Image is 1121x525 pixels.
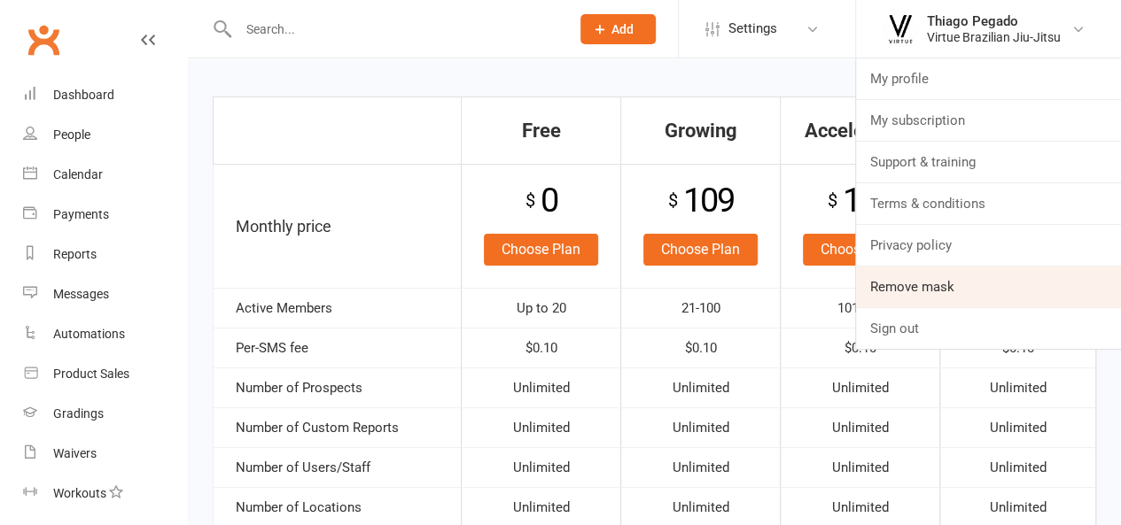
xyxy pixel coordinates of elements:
[940,367,1096,407] td: Unlimited
[781,97,940,164] th: Accelerating
[856,183,1121,224] a: Terms & conditions
[856,58,1121,99] a: My profile
[214,447,462,487] td: Number of Users/Staff
[214,288,462,328] td: Active Members
[53,167,103,181] div: Calendar
[621,367,781,407] td: Unlimited
[53,486,106,500] div: Workouts
[236,214,452,240] p: Monthly price
[856,100,1121,141] a: My subscription
[23,314,187,354] a: Automations
[611,22,634,36] span: Add
[621,97,781,164] th: Growing
[580,14,656,44] button: Add
[23,354,187,394] a: Product Sales
[462,97,621,164] th: Free
[23,235,187,274] a: Reports
[53,127,90,142] div: People
[781,447,940,487] td: Unlimited
[668,189,676,211] sup: $
[471,174,611,228] div: 0
[23,75,187,115] a: Dashboard
[484,234,598,266] a: Choose Plan
[883,12,918,47] img: thumb_image1568934240.png
[233,17,558,42] input: Search...
[462,447,621,487] td: Unlimited
[214,328,462,367] td: Per-SMS fee
[53,207,109,221] div: Payments
[856,266,1121,307] a: Remove mask
[728,9,777,49] span: Settings
[53,367,129,381] div: Product Sales
[23,474,187,513] a: Workouts
[621,288,781,328] td: 21-100
[621,407,781,447] td: Unlimited
[856,142,1121,182] a: Support & training
[856,308,1121,349] a: Sign out
[621,328,781,367] td: $0.10
[856,225,1121,266] a: Privacy policy
[828,189,836,211] sup: $
[53,446,97,460] div: Waivers
[23,115,187,155] a: People
[781,328,940,367] td: $0.10
[23,155,187,195] a: Calendar
[927,29,1061,45] div: Virtue Brazilian Jiu-Jitsu
[23,195,187,235] a: Payments
[23,394,187,434] a: Gradings
[790,174,930,228] div: 159
[781,367,940,407] td: Unlimited
[53,247,97,261] div: Reports
[621,447,781,487] td: Unlimited
[53,287,109,301] div: Messages
[53,406,104,421] div: Gradings
[23,274,187,314] a: Messages
[643,234,758,266] a: Choose Plan
[214,407,462,447] td: Number of Custom Reports
[781,288,940,328] td: 101-250
[53,327,125,341] div: Automations
[940,407,1096,447] td: Unlimited
[21,18,66,62] a: Clubworx
[214,367,462,407] td: Number of Prospects
[781,407,940,447] td: Unlimited
[462,367,621,407] td: Unlimited
[462,288,621,328] td: Up to 20
[630,174,771,228] div: 109
[525,189,533,211] sup: $
[940,447,1096,487] td: Unlimited
[53,88,114,102] div: Dashboard
[462,407,621,447] td: Unlimited
[462,328,621,367] td: $0.10
[23,434,187,474] a: Waivers
[927,13,1061,29] div: Thiago Pegado
[803,234,917,266] a: Choose Plan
